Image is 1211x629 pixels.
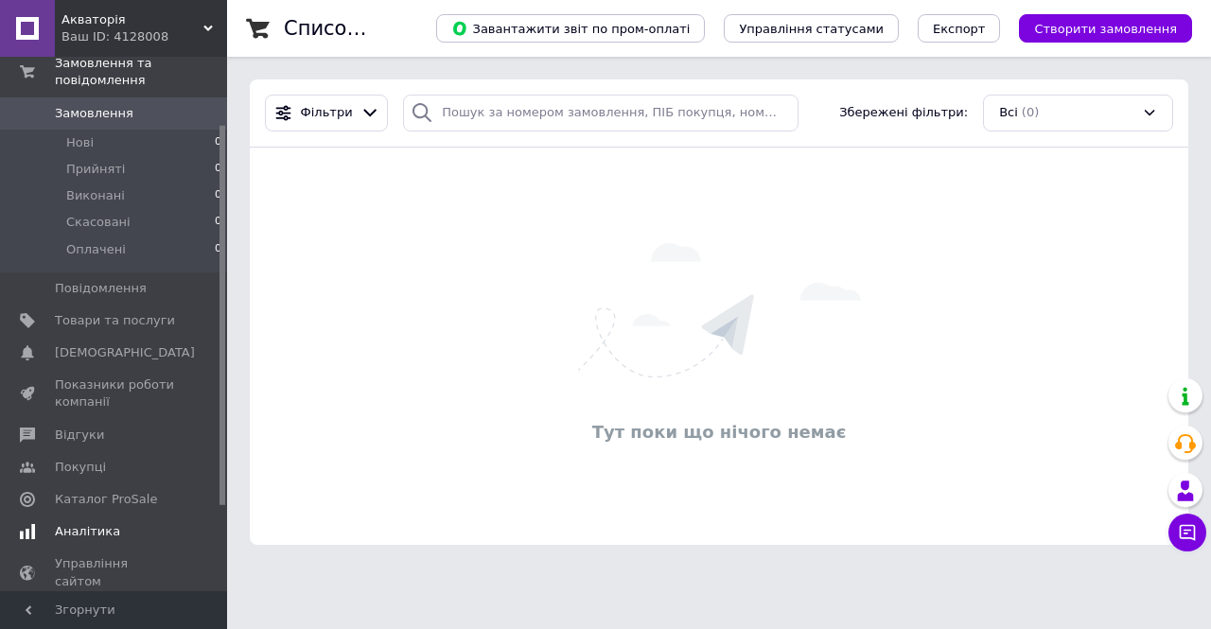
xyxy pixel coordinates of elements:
[55,555,175,589] span: Управління сайтом
[215,241,221,258] span: 0
[55,312,175,329] span: Товари та послуги
[55,344,195,361] span: [DEMOGRAPHIC_DATA]
[61,11,203,28] span: Акваторія
[55,459,106,476] span: Покупці
[55,280,147,297] span: Повідомлення
[918,14,1001,43] button: Експорт
[1000,21,1192,35] a: Створити замовлення
[436,14,705,43] button: Завантажити звіт по пром-оплаті
[55,427,104,444] span: Відгуки
[301,104,353,122] span: Фільтри
[55,105,133,122] span: Замовлення
[839,104,968,122] span: Збережені фільтри:
[66,134,94,151] span: Нові
[215,134,221,151] span: 0
[284,17,476,40] h1: Список замовлень
[933,22,986,36] span: Експорт
[215,161,221,178] span: 0
[55,491,157,508] span: Каталог ProSale
[1034,22,1177,36] span: Створити замовлення
[66,214,131,231] span: Скасовані
[1019,14,1192,43] button: Створити замовлення
[724,14,899,43] button: Управління статусами
[215,187,221,204] span: 0
[259,420,1179,444] div: Тут поки що нічого немає
[55,523,120,540] span: Аналітика
[451,20,690,37] span: Завантажити звіт по пром-оплаті
[66,187,125,204] span: Виконані
[61,28,227,45] div: Ваш ID: 4128008
[66,241,126,258] span: Оплачені
[66,161,125,178] span: Прийняті
[55,376,175,411] span: Показники роботи компанії
[55,55,227,89] span: Замовлення та повідомлення
[1168,514,1206,551] button: Чат з покупцем
[739,22,884,36] span: Управління статусами
[215,214,221,231] span: 0
[1022,105,1039,119] span: (0)
[999,104,1018,122] span: Всі
[403,95,799,131] input: Пошук за номером замовлення, ПІБ покупця, номером телефону, Email, номером накладної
